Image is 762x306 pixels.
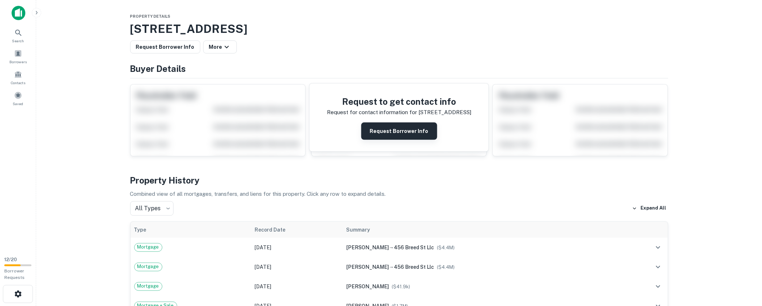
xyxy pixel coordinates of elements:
span: Borrower Requests [4,268,25,280]
span: ($ 4.4M ) [437,245,455,250]
span: ($ 4.4M ) [437,264,455,270]
h4: Buyer Details [130,62,668,75]
span: Mortgage [135,263,162,270]
button: More [203,40,237,53]
button: expand row [652,241,664,254]
span: 456 breed st llc [394,245,434,250]
th: Summary [342,222,621,238]
span: ($ 41.9k ) [392,284,410,289]
div: → [346,263,617,271]
h4: Property History [130,174,668,187]
button: Request Borrower Info [130,40,200,53]
div: → [346,243,617,251]
span: 456 breed st llc [394,264,434,270]
button: Expand All [630,203,668,214]
span: Borrowers [9,59,27,65]
button: Request Borrower Info [361,122,437,140]
button: expand row [652,261,664,273]
div: All Types [130,201,174,216]
th: Type [131,222,251,238]
iframe: Chat Widget [726,248,762,283]
p: Request for contact information for [327,108,417,117]
span: Contacts [11,80,25,86]
span: Mortgage [135,243,162,251]
span: [PERSON_NAME] [346,284,389,289]
a: Contacts [2,68,34,87]
p: [STREET_ADDRESS] [418,108,471,117]
p: Combined view of all mortgages, transfers, and liens for this property. Click any row to expand d... [130,190,668,198]
td: [DATE] [251,238,342,257]
th: Record Date [251,222,342,238]
td: [DATE] [251,277,342,296]
h4: Request to get contact info [327,95,471,108]
a: Saved [2,89,34,108]
a: Search [2,26,34,45]
a: Borrowers [2,47,34,66]
span: Property Details [130,14,171,18]
span: 12 / 20 [4,257,17,262]
td: [DATE] [251,257,342,277]
span: Mortgage [135,283,162,290]
span: [PERSON_NAME] [346,264,389,270]
img: capitalize-icon.png [12,6,25,20]
span: Saved [13,101,24,107]
button: expand row [652,280,664,293]
span: [PERSON_NAME] [346,245,389,250]
span: Search [12,38,24,44]
h3: [STREET_ADDRESS] [130,20,668,38]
